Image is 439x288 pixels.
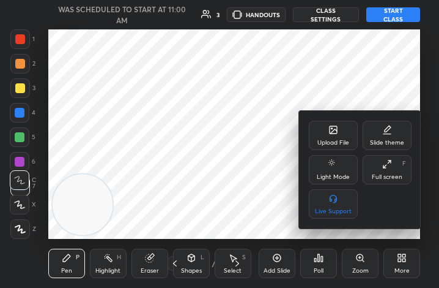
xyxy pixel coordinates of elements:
div: Full screen [372,174,402,180]
div: Live Support [315,208,352,214]
div: Light Mode [317,174,350,180]
div: Upload File [317,140,349,146]
div: Slide theme [370,140,404,146]
div: F [402,161,406,167]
